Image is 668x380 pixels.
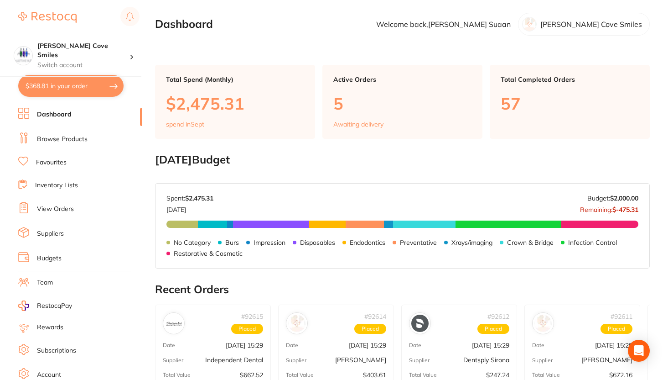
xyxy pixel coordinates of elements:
img: RestocqPay [18,301,29,311]
p: Total Completed Orders [501,76,639,83]
p: Xrays/imaging [451,239,492,246]
a: Rewards [37,323,63,332]
a: RestocqPay [18,301,72,311]
p: Total Value [409,372,437,378]
p: # 92614 [364,313,386,320]
h2: Dashboard [155,18,213,31]
h2: [DATE] Budget [155,153,650,166]
a: View Orders [37,205,74,214]
span: RestocqPay [37,301,72,311]
p: $672.16 [609,371,632,379]
p: Remaining: [580,202,638,213]
img: Dentsply Sirona [411,315,429,332]
p: Restorative & Cosmetic [174,250,243,257]
span: Placed [354,324,386,334]
p: $247.24 [486,371,509,379]
p: # 92615 [241,313,263,320]
strong: $2,000.00 [610,194,638,202]
p: Independent Dental [205,356,263,364]
a: Suppliers [37,229,64,238]
h2: Recent Orders [155,283,650,296]
span: Placed [231,324,263,334]
p: Preventative [400,239,437,246]
a: Browse Products [37,135,88,144]
a: Subscriptions [37,346,76,355]
p: Total Value [532,372,560,378]
p: Spent: [166,195,213,202]
a: Inventory Lists [35,181,78,190]
p: No Category [174,239,211,246]
p: [DATE] 15:29 [349,342,386,349]
a: Account [37,370,61,380]
p: [PERSON_NAME] [335,356,386,364]
p: Disposables [300,239,335,246]
p: $2,475.31 [166,94,304,113]
span: Placed [477,324,509,334]
strong: $-475.31 [612,206,638,214]
p: [PERSON_NAME] [581,356,632,364]
a: Total Completed Orders57 [490,65,650,139]
strong: $2,475.31 [185,194,213,202]
a: Dashboard [37,110,72,119]
p: $662.52 [240,371,263,379]
a: Active Orders5Awaiting delivery [322,65,482,139]
p: [PERSON_NAME] Cove Smiles [540,20,642,28]
p: Date [163,342,175,348]
p: # 92612 [487,313,509,320]
a: Restocq Logo [18,7,77,28]
div: Open Intercom Messenger [628,340,650,362]
p: Crown & Bridge [507,239,554,246]
p: Active Orders [333,76,471,83]
p: $403.61 [363,371,386,379]
p: Dentsply Sirona [463,356,509,364]
p: Supplier [286,357,306,364]
p: [DATE] [166,202,213,213]
p: Date [409,342,421,348]
p: Total Value [163,372,191,378]
p: Date [532,342,544,348]
img: Henry Schein Halas [534,315,552,332]
p: [DATE] 15:29 [226,342,263,349]
p: Supplier [163,357,183,364]
a: Team [37,278,53,287]
p: Supplier [409,357,430,364]
a: Total Spend (Monthly)$2,475.31spend inSept [155,65,315,139]
p: Burs [225,239,239,246]
p: Date [286,342,298,348]
p: Total Spend (Monthly) [166,76,304,83]
p: 57 [501,94,639,113]
p: Switch account [37,61,129,70]
p: [DATE] 15:29 [595,342,632,349]
img: Adam Dental [288,315,306,332]
h4: Hallett Cove Smiles [37,42,129,59]
span: Placed [601,324,632,334]
p: Awaiting delivery [333,121,383,128]
p: Welcome back, [PERSON_NAME] Suaan [376,20,511,28]
p: Endodontics [350,239,385,246]
p: Supplier [532,357,553,364]
img: Restocq Logo [18,12,77,23]
p: Impression [254,239,285,246]
a: Budgets [37,254,62,263]
p: Infection Control [568,239,617,246]
p: Budget: [587,195,638,202]
img: Hallett Cove Smiles [14,47,32,65]
a: Favourites [36,158,67,167]
p: 5 [333,94,471,113]
button: $368.81 in your order [18,75,124,97]
p: Total Value [286,372,314,378]
p: [DATE] 15:29 [472,342,509,349]
p: # 92611 [611,313,632,320]
img: Independent Dental [165,315,182,332]
p: spend in Sept [166,121,204,128]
